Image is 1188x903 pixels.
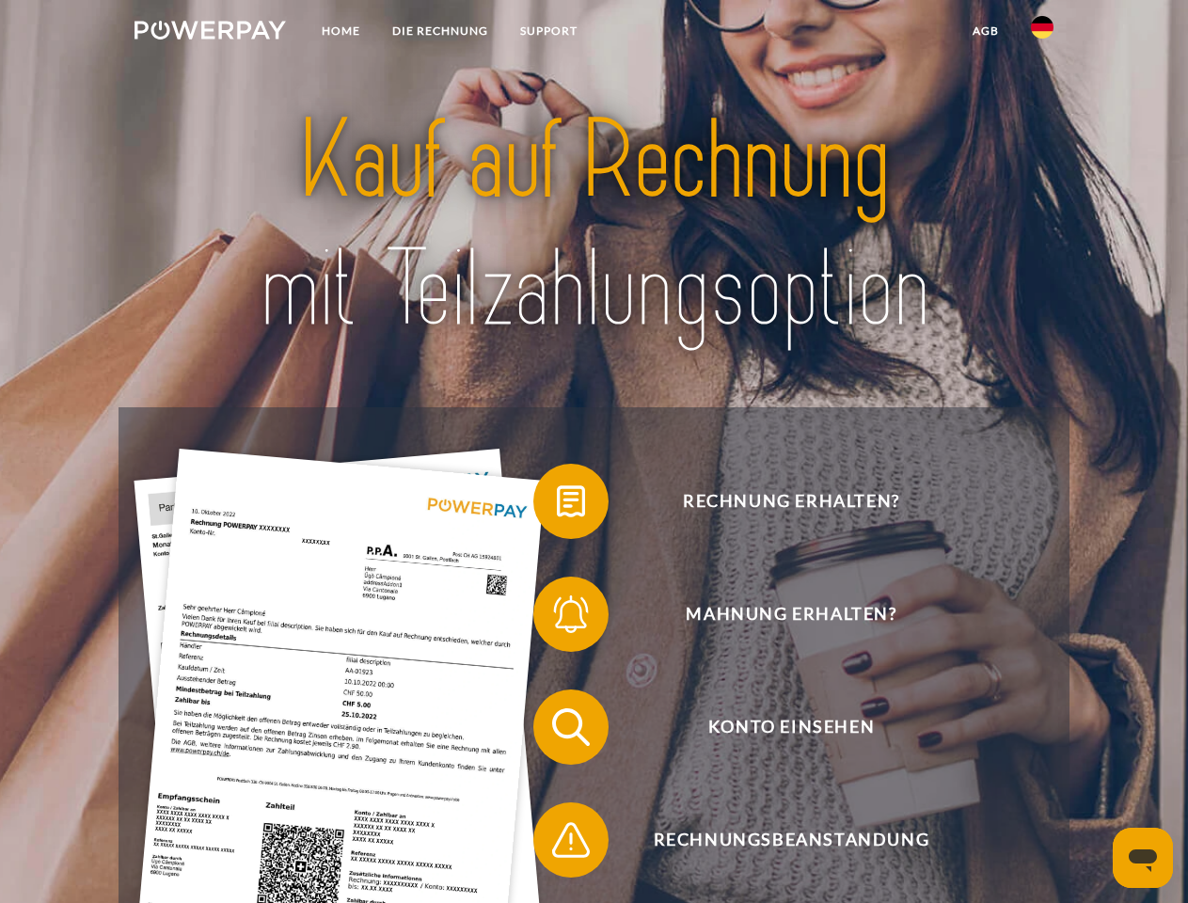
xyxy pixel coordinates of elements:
a: DIE RECHNUNG [376,14,504,48]
img: qb_search.svg [547,704,594,751]
a: SUPPORT [504,14,594,48]
img: qb_bell.svg [547,591,594,638]
a: agb [957,14,1015,48]
a: Home [306,14,376,48]
button: Konto einsehen [533,689,1022,765]
button: Rechnung erhalten? [533,464,1022,539]
img: title-powerpay_de.svg [180,90,1008,360]
img: qb_warning.svg [547,816,594,863]
img: logo-powerpay-white.svg [135,21,286,40]
span: Mahnung erhalten? [561,577,1022,652]
img: de [1031,16,1053,39]
img: qb_bill.svg [547,478,594,525]
button: Rechnungsbeanstandung [533,802,1022,878]
span: Rechnung erhalten? [561,464,1022,539]
button: Mahnung erhalten? [533,577,1022,652]
iframe: Schaltfläche zum Öffnen des Messaging-Fensters [1113,828,1173,888]
span: Rechnungsbeanstandung [561,802,1022,878]
span: Konto einsehen [561,689,1022,765]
